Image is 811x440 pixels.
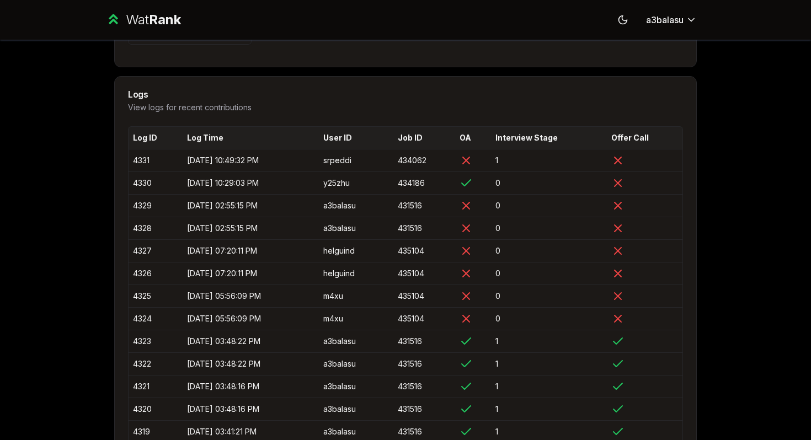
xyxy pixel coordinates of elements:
[183,285,319,307] td: [DATE] 05:56:09 PM
[319,262,393,285] td: helguind
[129,217,183,239] td: 4328
[319,149,393,171] td: srpeddi
[183,171,319,194] td: [DATE] 10:29:03 PM
[319,127,393,149] th: User ID
[491,171,607,194] td: 0
[319,307,393,330] td: m4xu
[149,12,181,28] span: Rank
[183,307,319,330] td: [DATE] 05:56:09 PM
[491,352,607,375] td: 1
[491,217,607,239] td: 0
[491,127,607,149] th: Interview Stage
[491,398,607,420] td: 1
[319,375,393,398] td: a3balasu
[129,307,183,330] td: 4324
[491,239,607,262] td: 0
[393,239,455,262] td: 435104
[319,217,393,239] td: a3balasu
[319,398,393,420] td: a3balasu
[319,285,393,307] td: m4xu
[491,149,607,171] td: 1
[491,194,607,217] td: 0
[393,398,455,420] td: 431516
[393,375,455,398] td: 431516
[319,194,393,217] td: a3balasu
[129,194,183,217] td: 4329
[129,352,183,375] td: 4322
[129,285,183,307] td: 4325
[319,171,393,194] td: y25zhu
[183,127,319,149] th: Log Time
[183,149,319,171] td: [DATE] 10:49:32 PM
[129,171,183,194] td: 4330
[393,285,455,307] td: 435104
[393,352,455,375] td: 431516
[183,398,319,420] td: [DATE] 03:48:16 PM
[129,239,183,262] td: 4327
[319,352,393,375] td: a3balasu
[183,217,319,239] td: [DATE] 02:55:15 PM
[393,127,455,149] th: Job ID
[637,10,706,30] button: a3balasu
[393,194,455,217] td: 431516
[319,330,393,352] td: a3balasu
[183,194,319,217] td: [DATE] 02:55:15 PM
[183,262,319,285] td: [DATE] 07:20:11 PM
[319,239,393,262] td: helguind
[128,90,683,99] h3: Logs
[129,330,183,352] td: 4323
[393,307,455,330] td: 435104
[491,307,607,330] td: 0
[129,398,183,420] td: 4320
[393,330,455,352] td: 431516
[491,330,607,352] td: 1
[129,375,183,398] td: 4321
[183,239,319,262] td: [DATE] 07:20:11 PM
[455,127,491,149] th: OA
[646,13,684,26] span: a3balasu
[126,11,181,29] div: Wat
[183,352,319,375] td: [DATE] 03:48:22 PM
[491,375,607,398] td: 1
[393,217,455,239] td: 431516
[607,127,682,149] th: Offer Call
[129,127,183,149] th: Log ID
[183,375,319,398] td: [DATE] 03:48:16 PM
[183,330,319,352] td: [DATE] 03:48:22 PM
[393,171,455,194] td: 434186
[128,102,683,113] p: View logs for recent contributions
[491,285,607,307] td: 0
[393,262,455,285] td: 435104
[129,262,183,285] td: 4326
[129,149,183,171] td: 4331
[105,11,181,29] a: WatRank
[491,262,607,285] td: 0
[393,149,455,171] td: 434062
